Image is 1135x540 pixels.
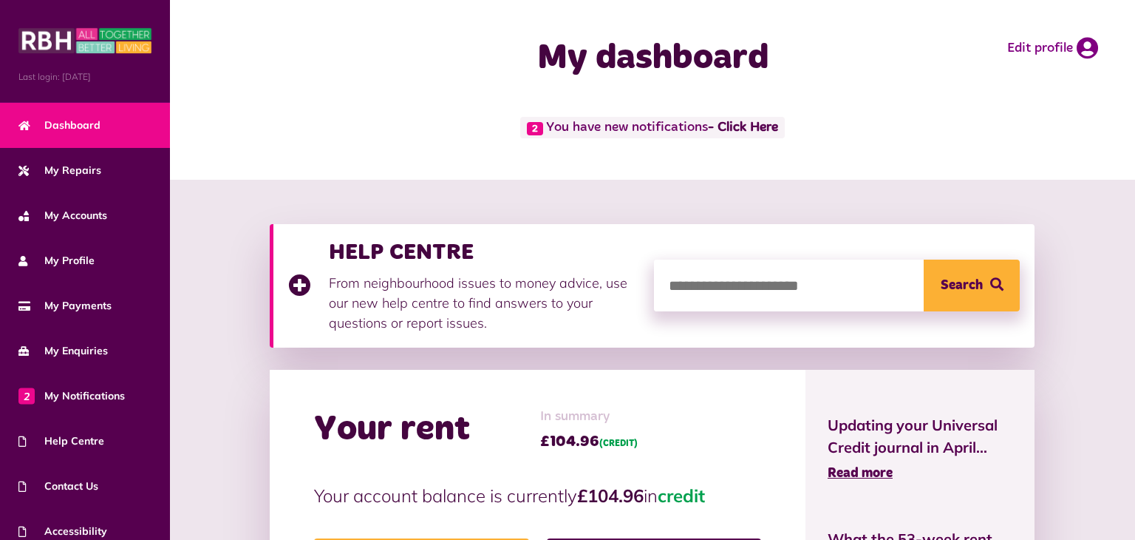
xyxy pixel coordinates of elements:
[828,414,1012,459] span: Updating your Universal Credit journal in April...
[828,467,893,480] span: Read more
[18,479,98,494] span: Contact Us
[18,26,151,55] img: MyRBH
[18,253,95,269] span: My Profile
[577,485,644,507] strong: £104.96
[520,117,785,138] span: You have new notifications
[527,122,543,135] span: 2
[329,273,639,333] p: From neighbourhood issues to money advice, use our new help centre to find answers to your questi...
[18,163,101,178] span: My Repairs
[18,118,100,133] span: Dashboard
[18,388,35,404] span: 2
[924,260,1020,311] button: Search
[18,298,112,314] span: My Payments
[18,70,151,84] span: Last login: [DATE]
[828,414,1012,484] a: Updating your Universal Credit journal in April... Read more
[599,439,638,448] span: (CREDIT)
[18,208,107,223] span: My Accounts
[18,343,108,359] span: My Enquiries
[941,260,983,311] span: Search
[708,121,778,135] a: - Click Here
[314,482,760,509] p: Your account balance is currently in
[314,408,470,451] h2: Your rent
[329,239,639,266] h3: HELP CENTRE
[658,485,705,507] span: credit
[18,433,104,449] span: Help Centre
[18,524,107,539] span: Accessibility
[540,407,638,427] span: In summary
[18,388,125,404] span: My Notifications
[426,37,879,80] h1: My dashboard
[540,431,638,453] span: £104.96
[1007,37,1098,59] a: Edit profile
